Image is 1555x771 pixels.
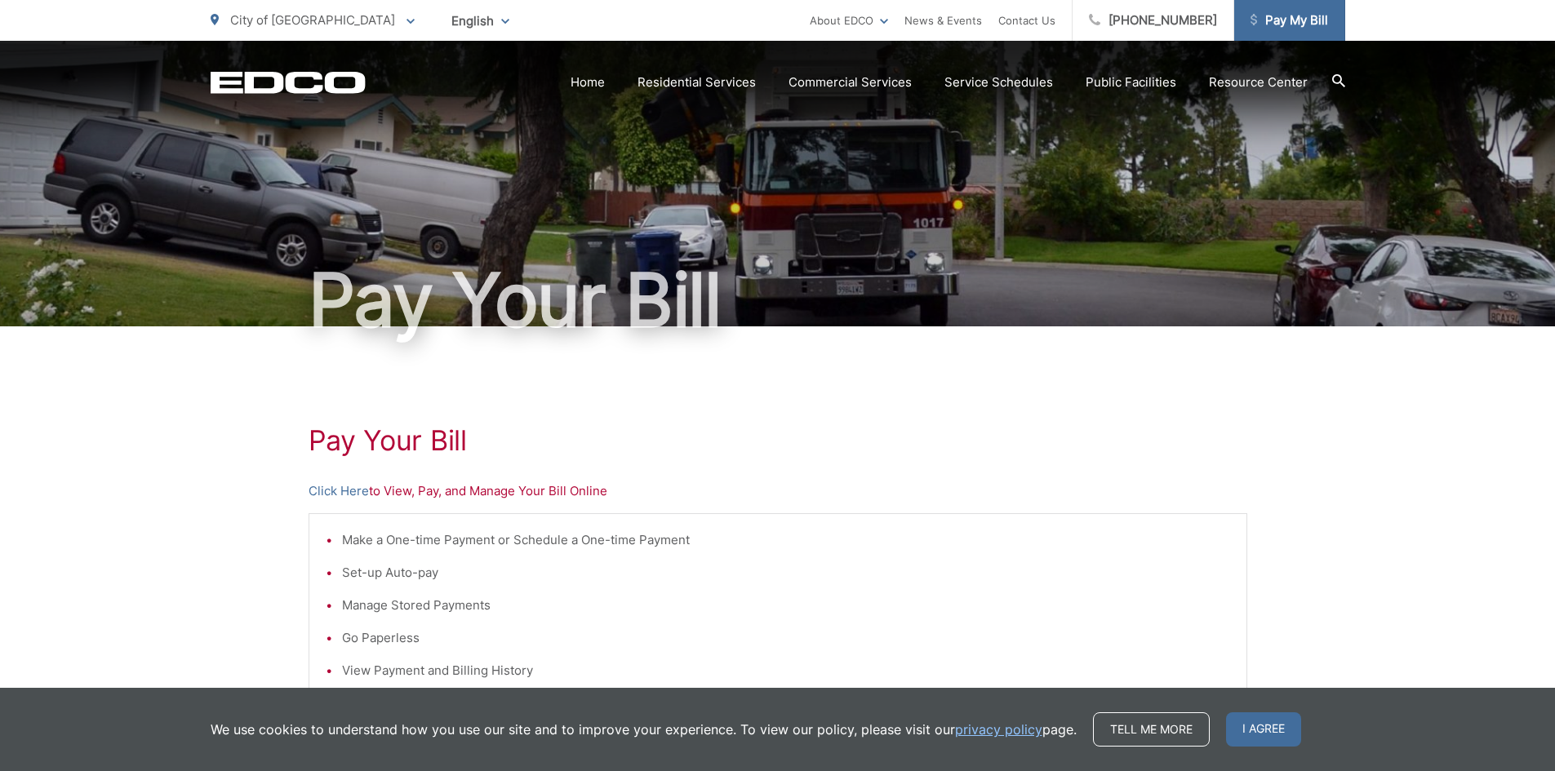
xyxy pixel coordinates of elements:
[904,11,982,30] a: News & Events
[309,481,369,501] a: Click Here
[1093,712,1210,747] a: Tell me more
[1209,73,1308,92] a: Resource Center
[211,259,1345,341] h1: Pay Your Bill
[342,628,1230,648] li: Go Paperless
[810,11,888,30] a: About EDCO
[342,596,1230,615] li: Manage Stored Payments
[211,720,1077,739] p: We use cookies to understand how you use our site and to improve your experience. To view our pol...
[1251,11,1328,30] span: Pay My Bill
[571,73,605,92] a: Home
[342,563,1230,583] li: Set-up Auto-pay
[638,73,756,92] a: Residential Services
[955,720,1042,739] a: privacy policy
[342,530,1230,550] li: Make a One-time Payment or Schedule a One-time Payment
[998,11,1055,30] a: Contact Us
[230,12,395,28] span: City of [GEOGRAPHIC_DATA]
[309,481,1247,501] p: to View, Pay, and Manage Your Bill Online
[439,7,522,35] span: English
[342,661,1230,680] li: View Payment and Billing History
[1086,73,1176,92] a: Public Facilities
[309,424,1247,457] h1: Pay Your Bill
[211,71,366,94] a: EDCD logo. Return to the homepage.
[1226,712,1301,747] span: I agree
[789,73,912,92] a: Commercial Services
[944,73,1053,92] a: Service Schedules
